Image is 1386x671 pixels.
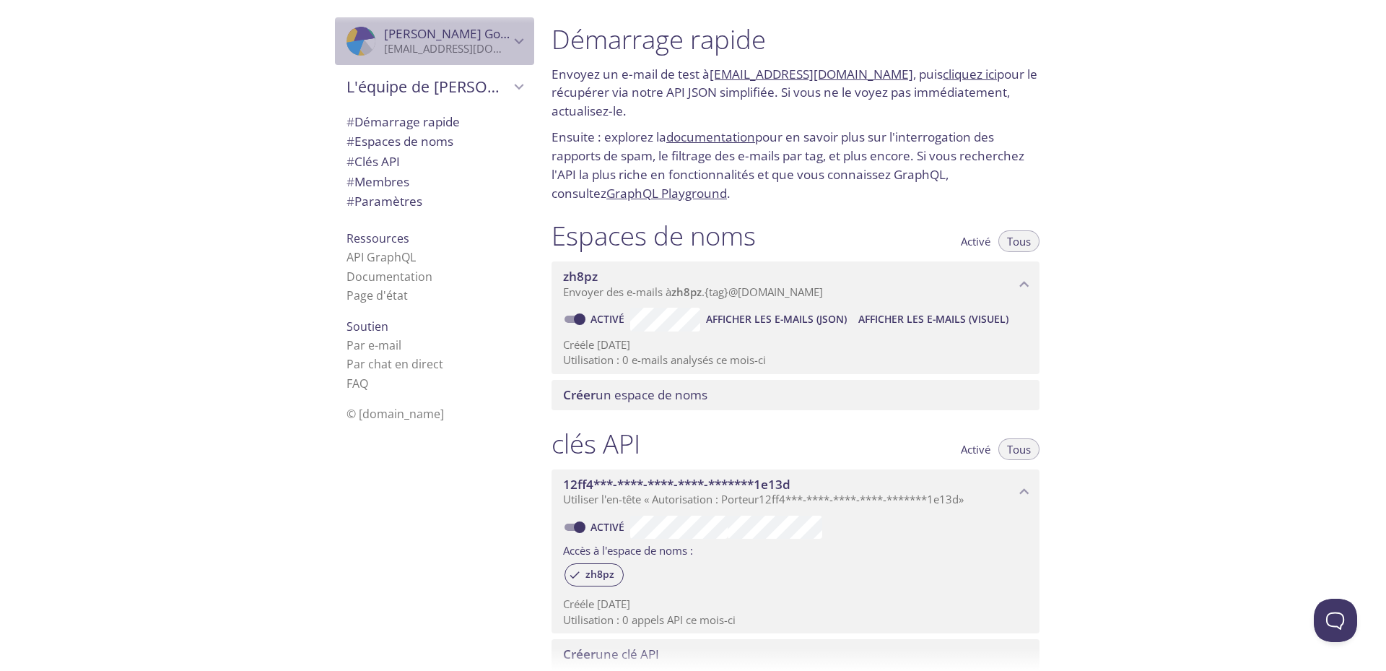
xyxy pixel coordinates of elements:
[552,66,710,82] font: Envoyez un e-mail de test à
[563,386,596,403] font: Créer
[671,285,702,299] font: zh8pz
[858,312,1008,326] font: Afficher les e-mails (visuel)
[952,438,999,460] button: Activé
[702,285,705,299] font: .
[1314,599,1357,642] iframe: Aide Scout Beacon - Ouvrir
[728,285,823,299] font: @[DOMAIN_NAME]
[585,337,630,352] font: le [DATE]
[563,612,736,627] font: Utilisation : 0 appels API ce mois-ci
[590,520,624,534] font: Activé
[354,193,422,209] font: Paramètres
[346,153,354,170] font: #
[552,425,640,462] font: clés API
[335,17,534,65] div: Kevin Goubinat
[346,230,409,246] font: Ressources
[705,285,728,299] font: {tag}
[552,129,666,145] font: Ensuite : explorez la
[563,285,671,299] font: Envoyer des e-mails à
[1007,442,1031,456] font: Tous
[335,131,534,152] div: Espaces de noms
[700,308,853,331] button: Afficher les e-mails (JSON)
[346,76,554,97] font: L'équipe de [PERSON_NAME]
[552,380,1039,410] div: Créer un espace de noms
[563,337,585,352] font: Créé
[346,337,401,353] font: Par e-mail
[552,639,1039,670] div: Créer une clé API
[563,492,759,506] font: Utiliser l'en-tête « Autorisation : Porteur
[335,172,534,192] div: Membres
[565,563,624,586] div: zh8pz
[335,68,534,105] div: L'équipe de Kevin
[346,356,443,372] font: Par chat en direct
[552,129,1024,201] font: pour en savoir plus sur l'interrogation des rapports de spam, le filtrage des e-mails par tag, et...
[961,234,990,248] font: Activé
[563,352,766,367] font: Utilisation : 0 e-mails analysés ce mois-ci
[585,597,630,611] font: le [DATE]
[335,112,534,132] div: Démarrage rapide
[563,543,693,558] font: Accès à l'espace de noms :
[552,21,766,57] font: Démarrage rapide
[346,173,354,190] font: #
[354,113,460,130] font: Démarrage rapide
[563,268,598,285] font: zh8pz
[354,153,400,170] font: Clés API
[552,261,1039,306] div: espace de noms zh8pz
[346,287,408,303] a: Page d'état
[354,173,409,190] font: Membres
[346,249,416,265] a: API GraphQL
[346,406,444,422] font: © [DOMAIN_NAME]
[943,66,997,82] a: cliquez ici
[710,66,913,82] a: [EMAIL_ADDRESS][DOMAIN_NAME]
[354,133,453,150] font: Espaces de noms
[590,312,624,326] font: Activé
[998,230,1039,252] button: Tous
[585,567,614,581] font: zh8pz
[596,386,707,403] font: un espace de noms
[913,66,943,82] font: , puis
[606,185,727,202] a: GraphQL Playground
[853,308,1014,331] button: Afficher les e-mails (visuel)
[346,193,354,209] font: #
[727,185,731,202] font: .
[552,66,1037,119] font: pour le récupérer via notre API JSON simplifiée. Si vous ne le voyez pas immédiatement, actualise...
[346,269,432,285] a: Documentation
[666,129,755,145] a: documentation
[1007,234,1031,248] font: Tous
[959,492,964,506] font: »
[346,319,388,334] font: Soutien
[335,191,534,212] div: Paramètres de l'équipe
[384,41,558,56] font: [EMAIL_ADDRESS][DOMAIN_NAME]
[961,442,990,456] font: Activé
[484,25,538,42] font: Goubinat
[384,25,481,42] font: [PERSON_NAME]
[998,438,1039,460] button: Tous
[563,597,585,611] font: Créé
[706,312,847,326] font: Afficher les e-mails (JSON)
[346,376,368,391] font: FAQ
[335,152,534,172] div: Clés API
[952,230,999,252] button: Activé
[346,133,354,150] font: #
[552,217,756,254] font: Espaces de noms
[346,113,354,130] font: #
